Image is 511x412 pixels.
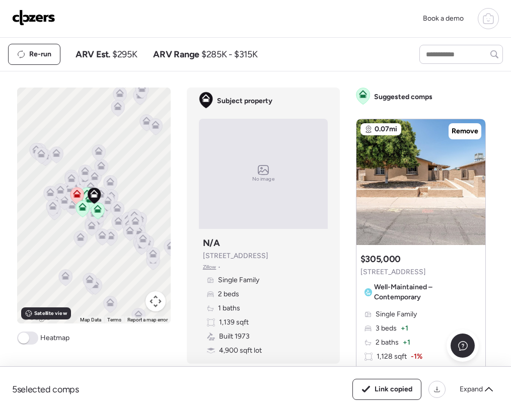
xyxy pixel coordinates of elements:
[80,316,101,323] button: Map Data
[374,282,477,302] span: Well-Maintained – Contemporary
[377,352,407,362] span: 1,128 sqft
[203,263,216,271] span: Zillow
[411,352,422,362] span: -1%
[401,323,408,334] span: + 1
[20,310,53,323] img: Google
[403,338,410,348] span: + 1
[218,263,221,271] span: •
[360,253,401,265] h3: $305,000
[376,309,417,319] span: Single Family
[29,49,51,59] span: Re-run
[460,384,483,394] span: Expand
[203,237,220,249] h3: N/A
[153,48,199,60] span: ARV Range
[218,289,239,299] span: 2 beds
[20,310,53,323] a: Open this area in Google Maps (opens a new window)
[375,124,397,134] span: 0.07mi
[201,48,257,60] span: $285K - $315K
[360,267,426,277] span: [STREET_ADDRESS]
[219,317,249,327] span: 1,139 sqft
[377,366,407,376] span: Built 1973
[112,48,137,60] span: $295K
[423,14,464,23] span: Book a demo
[12,383,79,395] span: 5 selected comps
[203,251,268,261] span: [STREET_ADDRESS]
[376,338,399,348] span: 2 baths
[34,309,66,317] span: Satellite view
[107,317,121,322] a: Terms (opens in new tab)
[218,275,259,285] span: Single Family
[252,175,274,183] span: No image
[219,346,262,356] span: 4,900 sqft lot
[375,384,412,394] span: Link copied
[145,291,166,311] button: Map camera controls
[376,323,397,334] span: 3 beds
[40,333,69,343] span: Heatmap
[219,332,250,342] span: Built 1973
[374,92,432,102] span: Suggested comps
[218,303,240,313] span: 1 baths
[452,126,478,136] span: Remove
[217,96,272,106] span: Subject property
[76,48,110,60] span: ARV Est.
[127,317,168,322] a: Report a map error
[12,10,55,26] img: Logo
